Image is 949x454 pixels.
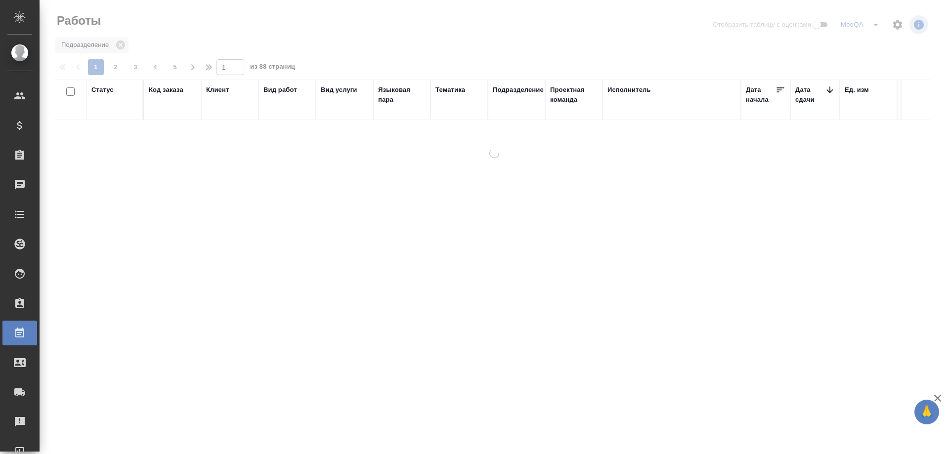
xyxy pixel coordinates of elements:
[914,400,939,424] button: 🙏
[263,85,297,95] div: Вид работ
[149,85,183,95] div: Код заказа
[607,85,651,95] div: Исполнитель
[91,85,114,95] div: Статус
[206,85,229,95] div: Клиент
[795,85,825,105] div: Дата сдачи
[845,85,869,95] div: Ед. изм
[378,85,426,105] div: Языковая пара
[321,85,357,95] div: Вид услуги
[493,85,544,95] div: Подразделение
[746,85,776,105] div: Дата начала
[918,402,935,422] span: 🙏
[435,85,465,95] div: Тематика
[550,85,598,105] div: Проектная команда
